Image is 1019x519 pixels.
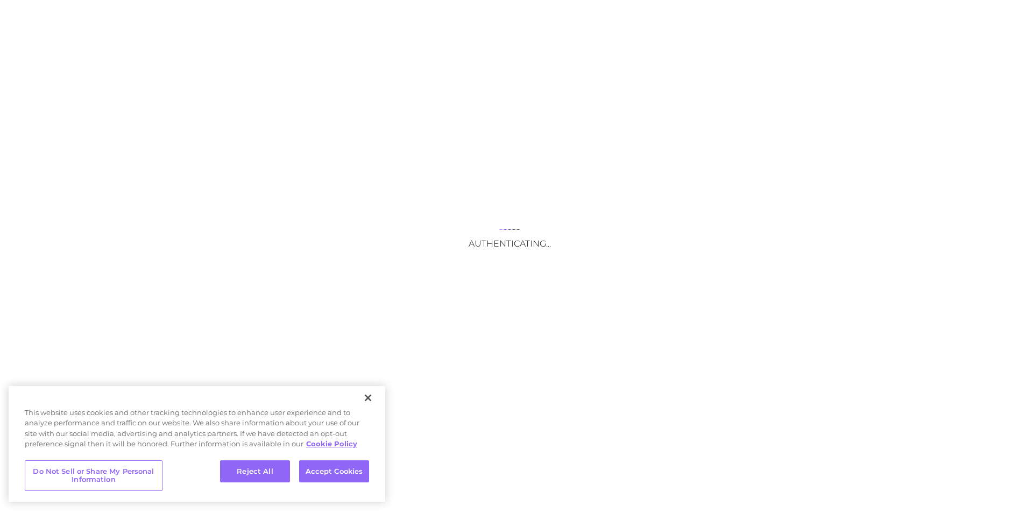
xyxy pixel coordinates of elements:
[9,386,385,502] div: Privacy
[402,239,617,249] h3: Authenticating...
[25,460,162,491] button: Do Not Sell or Share My Personal Information
[306,439,357,448] a: More information about your privacy, opens in a new tab
[299,460,369,483] button: Accept Cookies
[9,386,385,502] div: Cookie banner
[9,408,385,455] div: This website uses cookies and other tracking technologies to enhance user experience and to analy...
[220,460,290,483] button: Reject All
[356,386,380,410] button: Close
